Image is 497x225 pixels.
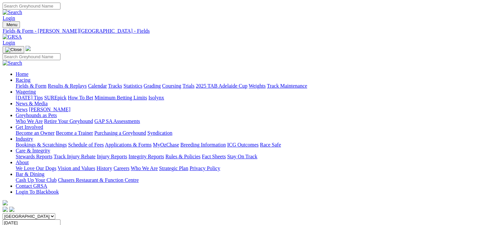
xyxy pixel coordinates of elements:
[94,95,147,100] a: Minimum Betting Limits
[16,142,67,147] a: Bookings & Scratchings
[148,95,164,100] a: Isolynx
[16,183,47,189] a: Contact GRSA
[108,83,122,89] a: Tracks
[16,71,28,77] a: Home
[88,83,107,89] a: Calendar
[16,165,494,171] div: About
[16,118,494,124] div: Greyhounds as Pets
[3,34,22,40] img: GRSA
[3,60,22,66] img: Search
[202,154,226,159] a: Fact Sheets
[165,154,201,159] a: Rules & Policies
[29,107,70,112] a: [PERSON_NAME]
[16,165,56,171] a: We Love Our Dogs
[16,77,30,83] a: Racing
[9,207,14,212] img: twitter.svg
[105,142,152,147] a: Applications & Forms
[48,83,87,89] a: Results & Replays
[180,142,226,147] a: Breeding Information
[190,165,220,171] a: Privacy Policy
[16,113,57,118] a: Greyhounds as Pets
[16,107,27,112] a: News
[227,154,257,159] a: Stay On Track
[3,200,8,205] img: logo-grsa-white.png
[162,83,181,89] a: Coursing
[159,165,188,171] a: Strategic Plan
[131,165,158,171] a: Who We Are
[153,142,179,147] a: MyOzChase
[16,177,494,183] div: Bar & Dining
[44,118,93,124] a: Retire Your Greyhound
[68,142,104,147] a: Schedule of Fees
[113,165,129,171] a: Careers
[144,83,161,89] a: Grading
[3,21,20,28] button: Toggle navigation
[16,118,43,124] a: Who We Are
[124,83,142,89] a: Statistics
[3,28,494,34] a: Fields & Form - [PERSON_NAME][GEOGRAPHIC_DATA] - Fields
[16,95,494,101] div: Wagering
[94,118,140,124] a: GAP SA Assessments
[128,154,164,159] a: Integrity Reports
[16,160,29,165] a: About
[3,53,60,60] input: Search
[97,154,127,159] a: Injury Reports
[16,95,43,100] a: [DATE] Tips
[16,89,36,95] a: Wagering
[16,124,43,130] a: Get Involved
[227,142,258,147] a: ICG Outcomes
[54,154,95,159] a: Track Injury Rebate
[3,15,15,21] a: Login
[25,46,31,51] img: logo-grsa-white.png
[182,83,194,89] a: Trials
[260,142,281,147] a: Race Safe
[16,83,46,89] a: Fields & Form
[196,83,247,89] a: 2025 TAB Adelaide Cup
[16,154,52,159] a: Stewards Reports
[16,154,494,160] div: Care & Integrity
[16,130,55,136] a: Become an Owner
[7,22,17,27] span: Menu
[147,130,172,136] a: Syndication
[16,148,50,153] a: Care & Integrity
[16,107,494,113] div: News & Media
[3,46,24,53] button: Toggle navigation
[16,83,494,89] div: Racing
[16,189,59,195] a: Login To Blackbook
[3,3,60,9] input: Search
[267,83,307,89] a: Track Maintenance
[16,177,57,183] a: Cash Up Your Club
[5,47,22,52] img: Close
[16,136,33,142] a: Industry
[96,165,112,171] a: History
[16,101,48,106] a: News & Media
[56,130,93,136] a: Become a Trainer
[94,130,146,136] a: Purchasing a Greyhound
[44,95,66,100] a: SUREpick
[58,165,95,171] a: Vision and Values
[16,130,494,136] div: Get Involved
[3,40,15,45] a: Login
[68,95,93,100] a: How To Bet
[249,83,266,89] a: Weights
[3,9,22,15] img: Search
[16,142,494,148] div: Industry
[3,207,8,212] img: facebook.svg
[16,171,44,177] a: Bar & Dining
[58,177,139,183] a: Chasers Restaurant & Function Centre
